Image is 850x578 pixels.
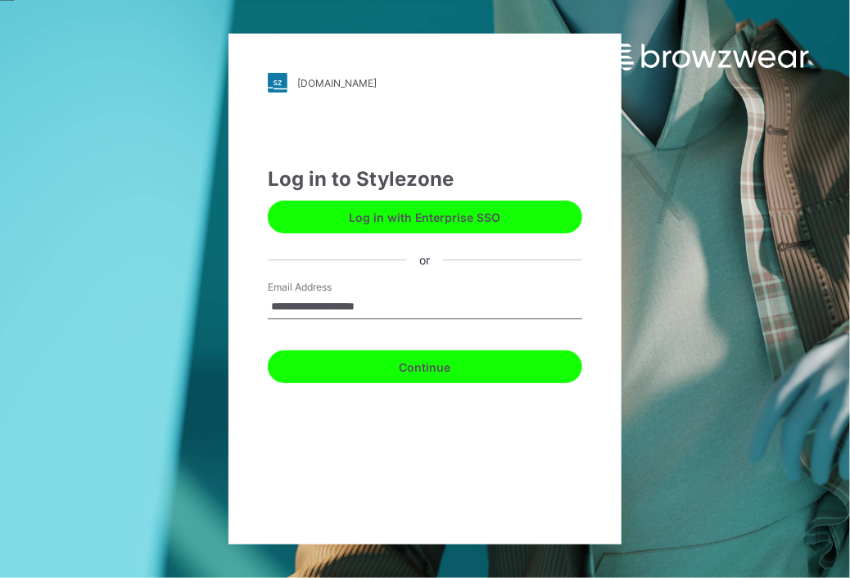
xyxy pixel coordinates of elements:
[268,201,582,233] button: Log in with Enterprise SSO
[297,77,377,89] div: [DOMAIN_NAME]
[268,73,287,93] img: stylezone-logo.562084cfcfab977791bfbf7441f1a819.svg
[268,350,582,383] button: Continue
[268,73,582,93] a: [DOMAIN_NAME]
[604,41,809,70] img: browzwear-logo.e42bd6dac1945053ebaf764b6aa21510.svg
[407,251,444,269] div: or
[268,280,382,295] label: Email Address
[268,165,582,194] div: Log in to Stylezone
